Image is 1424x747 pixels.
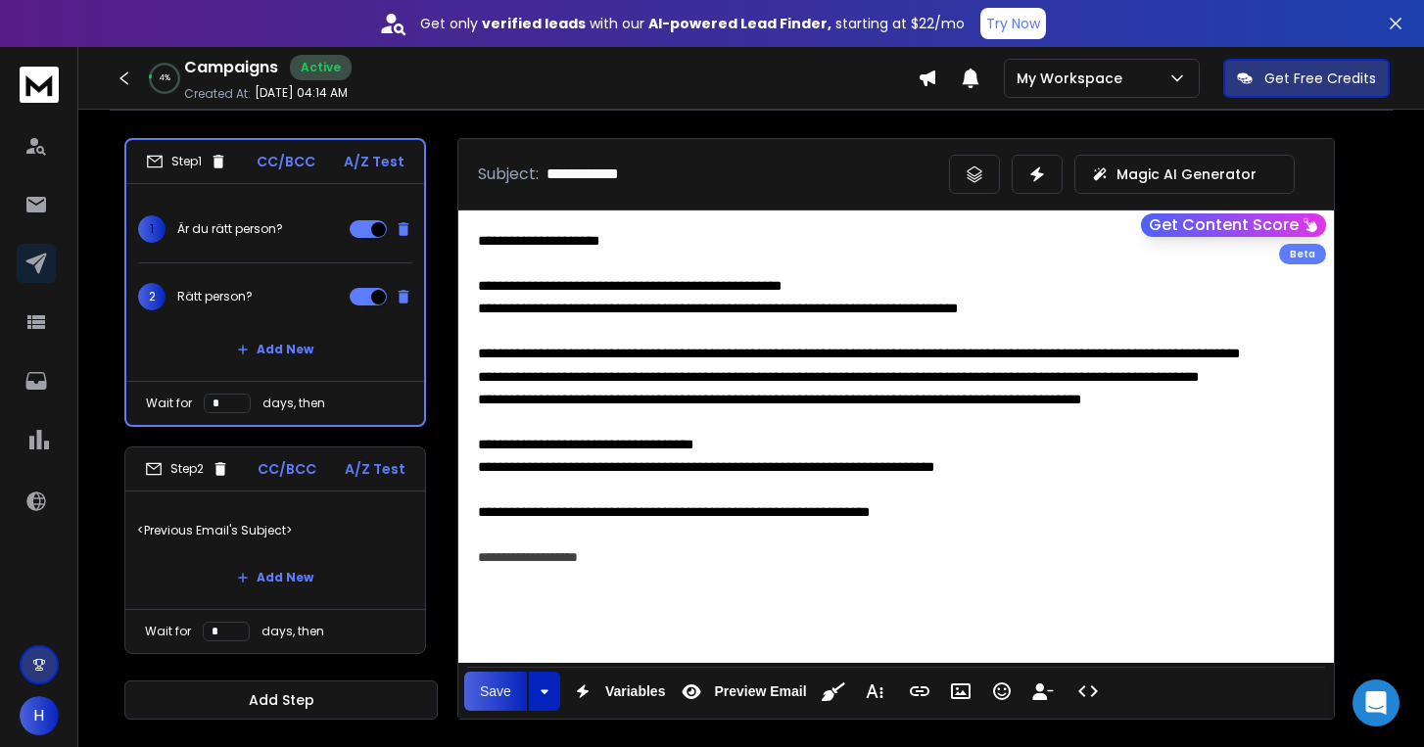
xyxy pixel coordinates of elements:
button: Code View [1069,672,1107,711]
img: logo [20,67,59,103]
p: Get only with our starting at $22/mo [420,14,965,33]
p: days, then [261,624,324,639]
p: days, then [262,396,325,411]
button: H [20,696,59,735]
button: Insert Unsubscribe Link [1024,672,1062,711]
li: Step2CC/BCCA/Z Test<Previous Email's Subject>Add NewWait fordays, then [124,446,426,654]
span: 2 [138,283,166,310]
p: Magic AI Generator [1116,164,1257,184]
li: Step1CC/BCCA/Z Test1Är du rätt person?2Rätt person?Add NewWait fordays, then [124,138,426,427]
button: More Text [856,672,893,711]
button: Insert Image (⌘P) [942,672,979,711]
button: Add Step [124,680,438,720]
h1: Campaigns [184,56,278,79]
button: Clean HTML [815,672,852,711]
p: Rätt person? [177,289,253,304]
div: Step 2 [145,460,229,478]
div: Open Intercom Messenger [1353,679,1400,726]
span: 1 [138,215,166,243]
button: Preview Email [673,672,810,711]
button: Insert Link (⌘K) [901,672,938,711]
strong: AI-powered Lead Finder, [648,14,831,33]
p: CC/BCC [258,459,316,479]
p: Är du rätt person? [177,221,283,237]
div: Active [290,55,352,80]
p: A/Z Test [345,459,405,479]
p: Subject: [478,163,539,186]
strong: verified leads [482,14,586,33]
button: Magic AI Generator [1074,155,1295,194]
p: My Workspace [1017,69,1130,88]
p: Wait for [145,624,191,639]
button: Add New [221,330,329,369]
button: Add New [221,558,329,597]
span: Variables [601,683,670,700]
p: [DATE] 04:14 AM [255,85,348,101]
button: Variables [564,672,670,711]
p: 4 % [160,72,170,84]
button: Try Now [980,8,1046,39]
p: A/Z Test [344,152,404,171]
span: Preview Email [710,683,810,700]
button: Save [464,672,527,711]
p: Wait for [146,396,192,411]
p: Try Now [986,14,1040,33]
p: Get Free Credits [1264,69,1376,88]
button: Get Content Score [1141,213,1326,237]
button: Get Free Credits [1223,59,1390,98]
div: Step 1 [146,153,227,170]
p: <Previous Email's Subject> [137,503,413,558]
button: Emoticons [983,672,1021,711]
p: CC/BCC [257,152,315,171]
p: Created At: [184,86,251,102]
div: Beta [1279,244,1326,264]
